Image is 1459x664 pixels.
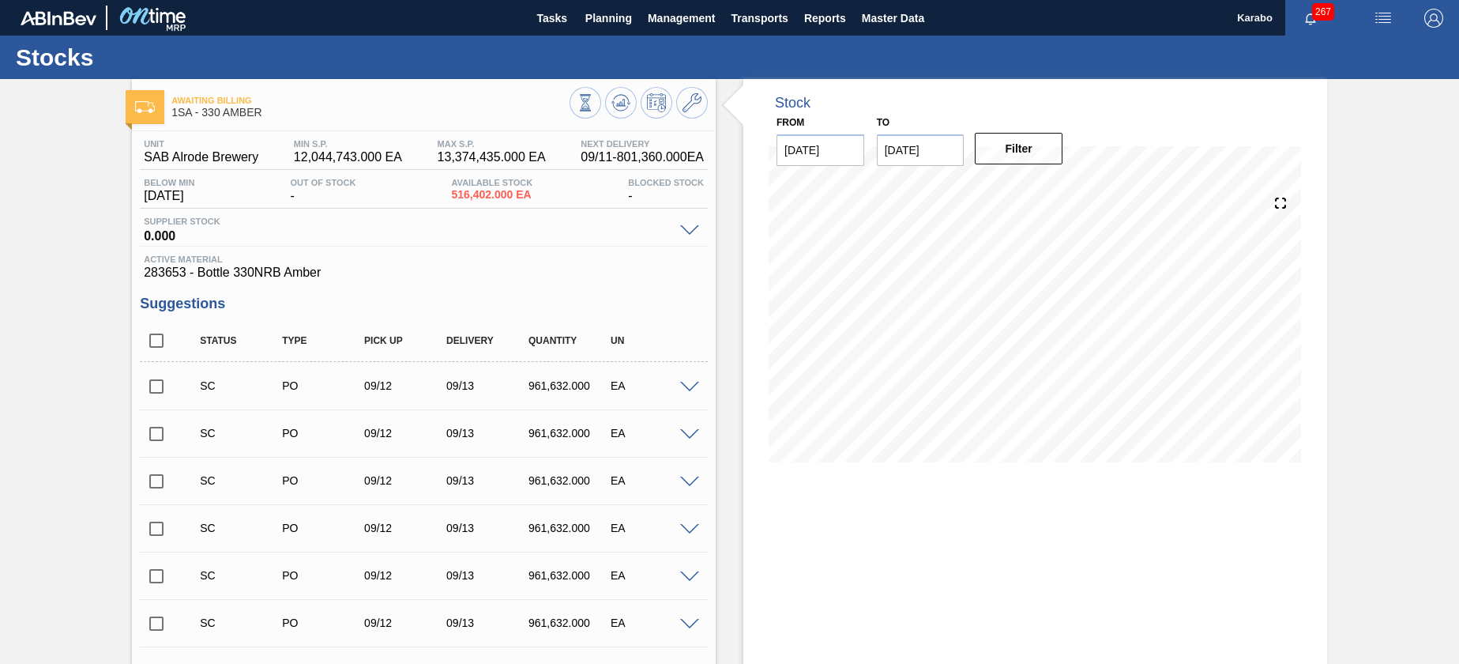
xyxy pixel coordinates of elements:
span: MAX S.P. [438,139,546,149]
div: EA [607,569,698,582]
span: MIN S.P. [294,139,402,149]
div: - [624,178,708,203]
label: From [777,117,804,128]
div: 09/13/2025 [442,379,534,392]
button: Update Chart [605,87,637,119]
div: 961,632.000 [525,522,616,534]
img: Ícone [135,101,155,113]
div: EA [607,522,698,534]
h1: Stocks [16,48,296,66]
h3: Suggestions [140,296,708,312]
span: Below Min [144,178,194,187]
img: userActions [1374,9,1393,28]
div: Suggestion Created [196,617,288,629]
img: Logout [1424,9,1443,28]
div: 09/12/2025 [360,569,452,582]
span: Blocked Stock [628,178,704,187]
div: Pick up [360,335,452,346]
div: 09/12/2025 [360,379,452,392]
label: to [877,117,889,128]
div: EA [607,474,698,487]
span: 12,044,743.000 EA [294,150,402,164]
span: Tasks [535,9,570,28]
span: 1SA - 330 AMBER [171,107,570,119]
div: Status [196,335,288,346]
span: Awaiting Billing [171,96,570,105]
span: Master Data [862,9,924,28]
span: 09/11 - 801,360.000 EA [581,150,704,164]
div: 09/12/2025 [360,427,452,440]
span: Reports [804,9,846,28]
span: Next Delivery [581,139,704,149]
div: 09/13/2025 [442,569,534,582]
div: Suggestion Created [196,569,288,582]
div: Purchase order [278,569,370,582]
div: Suggestion Created [196,379,288,392]
div: Suggestion Created [196,427,288,440]
div: Stock [775,95,810,111]
span: Out Of Stock [290,178,355,187]
span: Available Stock [451,178,532,187]
div: 09/13/2025 [442,522,534,534]
div: Purchase order [278,427,370,440]
span: SAB Alrode Brewery [144,150,258,164]
div: Delivery [442,335,534,346]
div: 09/13/2025 [442,427,534,440]
span: 516,402.000 EA [451,189,532,201]
div: Type [278,335,370,346]
img: TNhmsLtSVTkK8tSr43FrP2fwEKptu5GPRR3wAAAABJRU5ErkJggg== [21,11,96,25]
div: Purchase order [278,379,370,392]
input: mm/dd/yyyy [877,134,965,166]
div: 961,632.000 [525,569,616,582]
span: Planning [585,9,632,28]
input: mm/dd/yyyy [777,134,864,166]
div: EA [607,427,698,440]
button: Stocks Overview [570,87,601,119]
span: Active Material [144,255,704,264]
span: 0.000 [144,226,672,242]
span: Supplier Stock [144,217,672,226]
div: Suggestion Created [196,474,288,487]
div: 961,632.000 [525,474,616,487]
span: 13,374,435.000 EA [438,150,546,164]
div: 09/13/2025 [442,617,534,629]
div: EA [607,379,698,392]
div: EA [607,617,698,629]
div: 961,632.000 [525,379,616,392]
span: Transports [731,9,788,28]
div: UN [607,335,698,346]
span: Management [648,9,716,28]
div: 09/13/2025 [442,474,534,487]
div: Suggestion Created [196,522,288,534]
span: 283653 - Bottle 330NRB Amber [144,266,704,280]
span: [DATE] [144,189,194,203]
div: Purchase order [278,474,370,487]
div: Purchase order [278,522,370,534]
button: Schedule Inventory [641,87,672,119]
span: 267 [1312,3,1334,21]
div: 961,632.000 [525,617,616,629]
span: Unit [144,139,258,149]
div: 09/12/2025 [360,617,452,629]
div: Quantity [525,335,616,346]
div: 09/12/2025 [360,474,452,487]
button: Filter [975,133,1062,164]
div: 09/12/2025 [360,522,452,534]
button: Notifications [1285,7,1336,29]
div: 961,632.000 [525,427,616,440]
div: - [286,178,359,203]
button: Go to Master Data / General [676,87,708,119]
div: Purchase order [278,617,370,629]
